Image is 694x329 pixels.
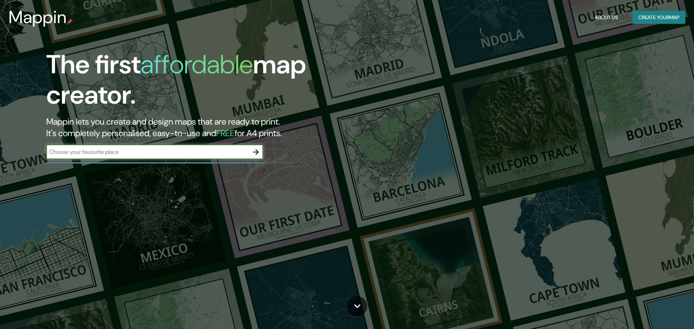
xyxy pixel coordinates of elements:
h1: affordable [141,48,253,81]
button: Create yourmap [633,11,685,24]
img: mappin-pin [67,19,73,25]
h5: FREE [216,127,235,139]
h1: The first map creator. [46,49,393,116]
button: About Us [592,11,621,24]
h2: Mappin lets you create and design maps that are ready to print. It's completely personalised, eas... [46,116,393,139]
h3: Mappin [9,7,67,27]
input: Choose your favourite place [46,148,249,156]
